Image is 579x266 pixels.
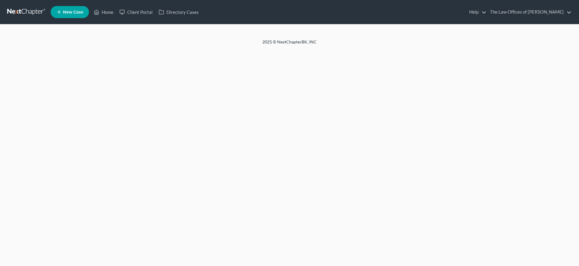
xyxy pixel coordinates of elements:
[118,39,461,50] div: 2025 © NextChapterBK, INC
[156,7,202,17] a: Directory Cases
[116,7,156,17] a: Client Portal
[91,7,116,17] a: Home
[487,7,571,17] a: The Law Offices of [PERSON_NAME]
[466,7,486,17] a: Help
[51,6,89,18] new-legal-case-button: New Case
